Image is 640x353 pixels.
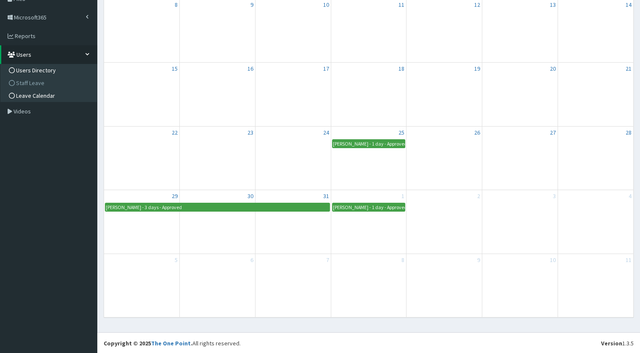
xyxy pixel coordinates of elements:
[472,127,482,138] a: December 26, 2025
[601,339,622,347] b: Version
[180,63,255,127] td: December 16, 2025
[246,63,255,74] a: December 16, 2025
[15,32,36,40] span: Reports
[624,63,633,74] a: December 21, 2025
[407,190,482,254] td: January 2, 2026
[324,254,331,266] a: January 7, 2026
[482,254,558,317] td: January 10, 2026
[151,339,191,347] a: The One Point
[332,203,406,212] a: [PERSON_NAME] - 1 day - Approved
[558,126,633,190] td: December 28, 2025
[321,127,331,138] a: December 24, 2025
[558,190,633,254] td: January 4, 2026
[170,63,179,74] a: December 15, 2025
[14,14,47,21] span: Microsoft365
[472,63,482,74] a: December 19, 2025
[332,139,406,148] a: [PERSON_NAME] - 1 day - Approved
[255,190,331,254] td: December 31, 2025
[3,64,97,77] a: Users Directory
[104,63,180,127] td: December 15, 2025
[332,140,405,148] div: [PERSON_NAME] - 1 day - Approved
[548,254,558,266] a: January 10, 2026
[321,63,331,74] a: December 17, 2025
[173,254,179,266] a: January 5, 2026
[180,190,255,254] td: December 30, 2025
[331,63,407,127] td: December 18, 2025
[16,51,31,58] span: Users
[104,126,180,190] td: December 22, 2025
[16,66,56,74] span: Users Directory
[104,254,180,317] td: January 5, 2026
[482,190,558,254] td: January 3, 2026
[249,254,255,266] a: January 6, 2026
[180,254,255,317] td: January 6, 2026
[331,190,407,254] td: January 1, 2026
[624,127,633,138] a: December 28, 2025
[170,127,179,138] a: December 22, 2025
[558,63,633,127] td: December 21, 2025
[3,77,97,89] a: Staff Leave
[548,63,558,74] a: December 20, 2025
[475,190,482,202] a: January 2, 2026
[624,254,633,266] a: January 11, 2026
[255,254,331,317] td: January 7, 2026
[255,126,331,190] td: December 24, 2025
[551,190,558,202] a: January 3, 2026
[397,127,406,138] a: December 25, 2025
[407,63,482,127] td: December 19, 2025
[400,190,406,202] a: January 1, 2026
[332,203,405,211] div: [PERSON_NAME] - 1 day - Approved
[104,190,180,254] td: December 29, 2025
[482,63,558,127] td: December 20, 2025
[105,203,330,212] a: [PERSON_NAME] - 3 days - Approved
[400,254,406,266] a: January 8, 2026
[16,92,55,99] span: Leave Calendar
[475,254,482,266] a: January 9, 2026
[407,254,482,317] td: January 9, 2026
[16,79,44,87] span: Staff Leave
[627,190,633,202] a: January 4, 2026
[246,127,255,138] a: December 23, 2025
[104,339,192,347] strong: Copyright © 2025 .
[180,126,255,190] td: December 23, 2025
[170,190,179,202] a: December 29, 2025
[601,339,634,347] div: 1.3.5
[14,108,31,115] span: Videos
[331,254,407,317] td: January 8, 2026
[397,63,406,74] a: December 18, 2025
[3,89,97,102] a: Leave Calendar
[331,126,407,190] td: December 25, 2025
[407,126,482,190] td: December 26, 2025
[548,127,558,138] a: December 27, 2025
[246,190,255,202] a: December 30, 2025
[558,254,633,317] td: January 11, 2026
[482,126,558,190] td: December 27, 2025
[255,63,331,127] td: December 17, 2025
[105,203,182,211] div: [PERSON_NAME] - 3 days - Approved
[321,190,331,202] a: December 31, 2025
